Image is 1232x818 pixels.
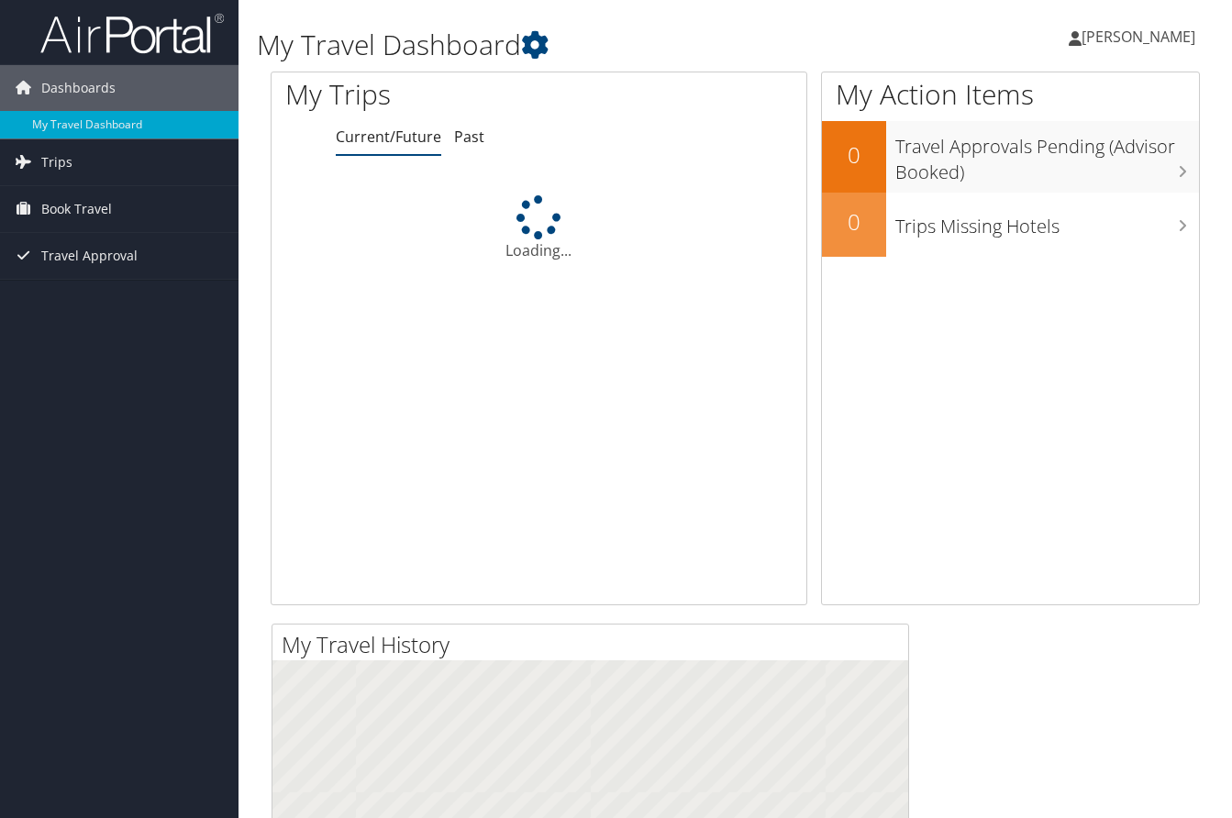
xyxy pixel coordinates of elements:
h2: 0 [822,206,886,238]
span: Travel Approval [41,233,138,279]
a: Past [454,127,484,147]
a: 0Trips Missing Hotels [822,193,1199,257]
h1: My Action Items [822,75,1199,114]
h2: My Travel History [282,629,908,660]
span: [PERSON_NAME] [1082,27,1195,47]
a: 0Travel Approvals Pending (Advisor Booked) [822,121,1199,192]
h3: Travel Approvals Pending (Advisor Booked) [895,125,1199,185]
span: Book Travel [41,186,112,232]
h1: My Trips [285,75,570,114]
span: Trips [41,139,72,185]
a: [PERSON_NAME] [1069,9,1214,64]
div: Loading... [272,195,806,261]
span: Dashboards [41,65,116,111]
h2: 0 [822,139,886,171]
h3: Trips Missing Hotels [895,204,1199,239]
img: airportal-logo.png [40,12,224,55]
h1: My Travel Dashboard [257,26,894,64]
a: Current/Future [336,127,441,147]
